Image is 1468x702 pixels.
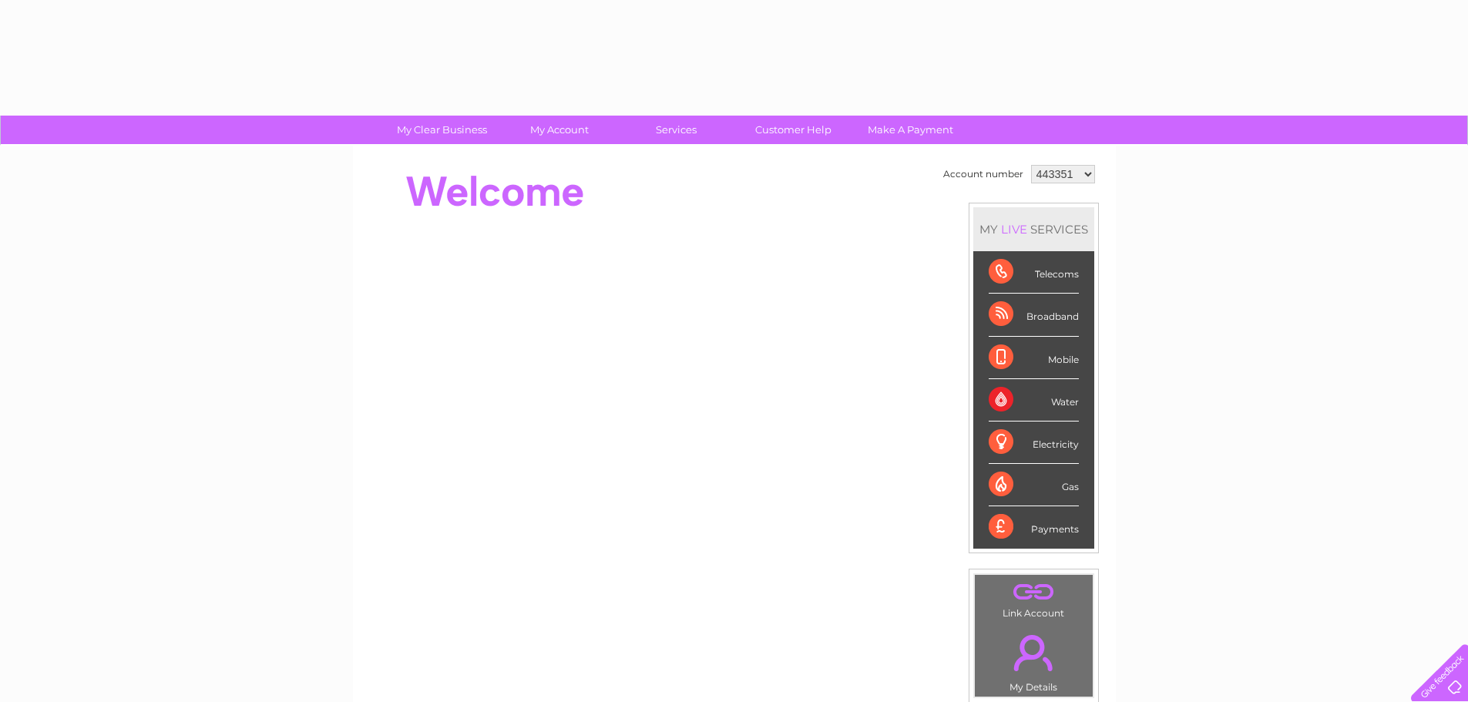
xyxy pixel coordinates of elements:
[979,579,1089,606] a: .
[378,116,506,144] a: My Clear Business
[974,622,1093,697] td: My Details
[979,626,1089,680] a: .
[847,116,974,144] a: Make A Payment
[974,574,1093,623] td: Link Account
[730,116,857,144] a: Customer Help
[989,422,1079,464] div: Electricity
[989,379,1079,422] div: Water
[939,161,1027,187] td: Account number
[613,116,740,144] a: Services
[989,294,1079,336] div: Broadband
[989,337,1079,379] div: Mobile
[973,207,1094,251] div: MY SERVICES
[998,222,1030,237] div: LIVE
[989,506,1079,548] div: Payments
[989,464,1079,506] div: Gas
[989,251,1079,294] div: Telecoms
[495,116,623,144] a: My Account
